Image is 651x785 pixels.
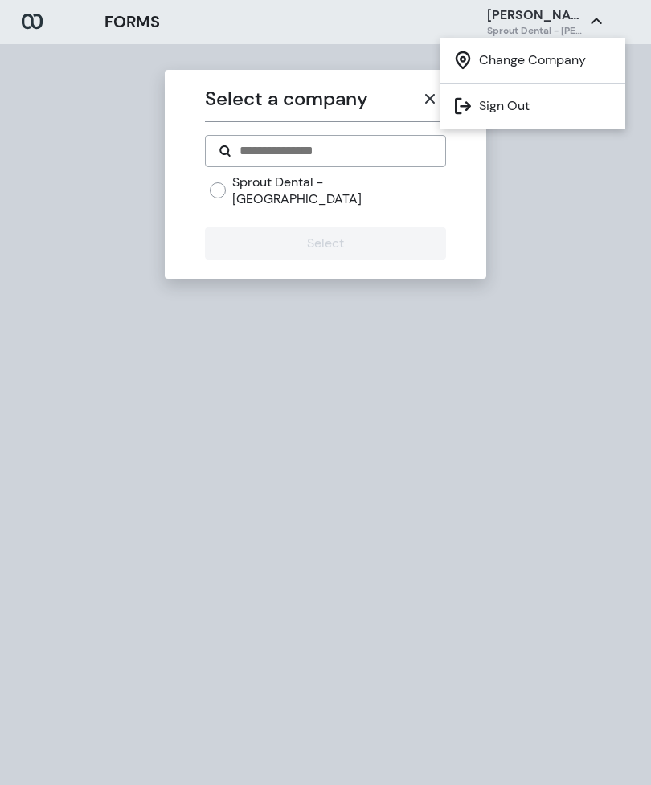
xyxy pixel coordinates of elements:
[440,84,625,129] li: Sign Out
[104,10,160,35] h3: FORMS
[487,24,583,38] h6: Sprout Dental - [PERSON_NAME]
[205,84,413,113] p: Select a company
[232,174,445,208] label: Sprout Dental - [GEOGRAPHIC_DATA]
[487,6,583,24] p: [PERSON_NAME]
[205,227,445,260] button: Select
[440,38,625,84] li: Change Company
[238,141,432,161] input: Search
